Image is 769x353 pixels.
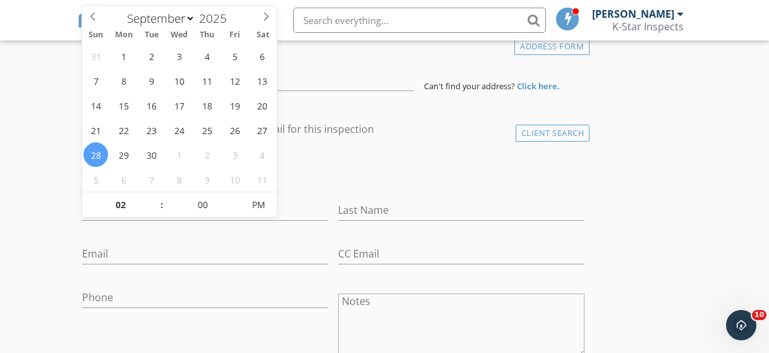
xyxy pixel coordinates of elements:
span: October 11, 2025 [250,167,275,192]
span: September 18, 2025 [195,93,219,118]
span: September 28, 2025 [83,142,108,167]
span: October 10, 2025 [222,167,247,192]
input: Year [195,10,237,27]
span: September 29, 2025 [111,142,136,167]
span: September 23, 2025 [139,118,164,142]
span: Thu [193,31,221,39]
span: Mon [110,31,138,39]
span: September 13, 2025 [250,68,275,93]
span: September 8, 2025 [111,68,136,93]
img: The Best Home Inspection Software - Spectora [77,6,105,34]
div: Address Form [514,38,590,55]
span: September 24, 2025 [167,118,191,142]
span: September 15, 2025 [111,93,136,118]
span: September 26, 2025 [222,118,247,142]
span: September 20, 2025 [250,93,275,118]
span: September 2, 2025 [139,44,164,68]
span: Wed [166,31,193,39]
span: Click to toggle [241,192,276,218]
div: [PERSON_NAME] [592,8,674,20]
span: September 5, 2025 [222,44,247,68]
span: October 2, 2025 [195,142,219,167]
h4: Location [82,35,584,51]
span: Fri [221,31,249,39]
span: October 1, 2025 [167,142,191,167]
span: October 5, 2025 [83,167,108,192]
span: October 4, 2025 [250,142,275,167]
span: September 17, 2025 [167,93,191,118]
span: : [160,192,164,218]
span: September 12, 2025 [222,68,247,93]
div: Client Search [516,125,590,142]
span: October 6, 2025 [111,167,136,192]
span: September 16, 2025 [139,93,164,118]
span: September 9, 2025 [139,68,164,93]
span: October 8, 2025 [167,167,191,192]
span: Sun [82,31,110,39]
span: Sat [249,31,277,39]
span: September 14, 2025 [83,93,108,118]
span: September 22, 2025 [111,118,136,142]
span: Can't find your address? [424,80,515,92]
span: September 21, 2025 [83,118,108,142]
span: October 9, 2025 [195,167,219,192]
span: September 4, 2025 [195,44,219,68]
span: September 25, 2025 [195,118,219,142]
span: August 31, 2025 [83,44,108,68]
span: Tue [138,31,166,39]
span: 10 [752,310,766,320]
span: September 30, 2025 [139,142,164,167]
span: September 3, 2025 [167,44,191,68]
label: Enable Client CC email for this inspection [179,123,374,135]
span: September 27, 2025 [250,118,275,142]
strong: Click here. [517,80,560,92]
span: September 10, 2025 [167,68,191,93]
span: October 3, 2025 [222,142,247,167]
div: K-Star Inspects [612,20,684,33]
span: September 19, 2025 [222,93,247,118]
span: September 11, 2025 [195,68,219,93]
a: SPECTORA [77,17,217,44]
iframe: Intercom live chat [726,310,756,340]
span: September 6, 2025 [250,44,275,68]
span: September 7, 2025 [83,68,108,93]
span: September 1, 2025 [111,44,136,68]
input: Search everything... [293,8,546,33]
span: October 7, 2025 [139,167,164,192]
